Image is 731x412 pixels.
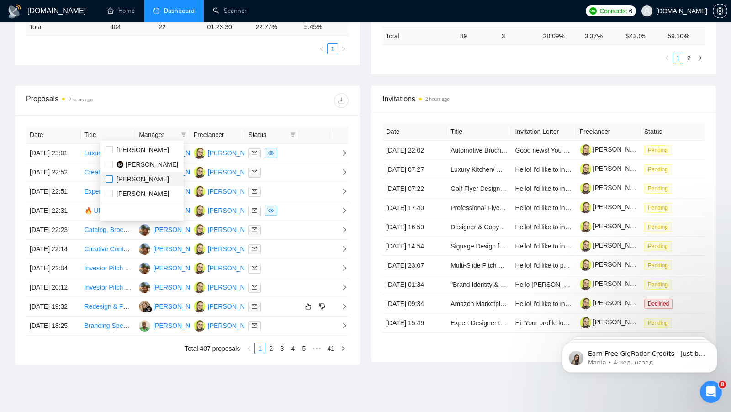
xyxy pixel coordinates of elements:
[683,53,694,63] li: 2
[268,208,274,213] span: eye
[117,175,169,183] span: [PERSON_NAME]
[153,263,206,273] div: [PERSON_NAME]
[447,123,511,141] th: Title
[644,184,672,194] span: Pending
[334,227,348,233] span: right
[673,53,683,63] a: 1
[155,18,203,36] td: 22
[203,18,252,36] td: 01:23:30
[581,27,622,45] td: 3.37 %
[309,343,324,354] span: •••
[146,306,152,312] img: gigradar-bm.png
[447,294,511,313] td: Amazon Marketplace Specialist for Award-Winning Company
[153,225,206,235] div: [PERSON_NAME]
[580,202,591,213] img: c1ANJdDIEFa5DN5yolPp7_u0ZhHZCEfhnwVqSjyrCV9hqZg5SCKUb7hD_oUrqvcJOM
[450,147,634,154] a: Automotive Brochure Design for Tailor-Made Accessory Package
[447,160,511,179] td: Luxury Kitchen/ Wardrobe Catalog designer
[644,8,650,14] span: user
[382,275,447,294] td: [DATE] 01:34
[252,265,257,271] span: mail
[208,301,260,312] div: [PERSON_NAME]
[244,343,254,354] button: left
[26,297,81,317] td: [DATE] 19:32
[194,205,205,217] img: AS
[580,146,646,153] a: [PERSON_NAME]
[450,204,603,211] a: Professional Flyer Cleanup and Design Enhancement
[338,43,349,54] li: Next Page
[664,27,705,45] td: 59.10 %
[450,243,558,250] a: Signage Design for Indoor Golf Space
[589,7,597,15] img: upwork-logo.png
[252,169,257,175] span: mail
[194,264,260,271] a: AS[PERSON_NAME]
[447,217,511,237] td: Designer & Copywriter for Premium Lender Booklet
[338,343,349,354] li: Next Page
[316,43,327,54] li: Previous Page
[382,256,447,275] td: [DATE] 23:07
[153,7,159,14] span: dashboard
[644,300,677,307] a: Declined
[277,343,287,354] a: 3
[139,243,150,255] img: D
[194,206,260,214] a: AS[PERSON_NAME]
[26,259,81,278] td: [DATE] 22:04
[301,18,349,36] td: 5.45 %
[26,93,187,108] div: Proposals
[548,323,731,387] iframe: Intercom notifications сообщение
[644,260,672,270] span: Pending
[139,282,150,293] img: D
[139,322,206,329] a: AO[PERSON_NAME]
[317,301,328,312] button: dislike
[644,299,673,309] span: Declined
[252,323,257,328] span: mail
[662,53,673,63] button: left
[194,187,260,195] a: AS[PERSON_NAME]
[334,246,348,252] span: right
[622,27,664,45] td: $ 43.05
[298,343,309,354] li: 5
[334,97,348,104] span: download
[644,223,675,230] a: Pending
[450,300,623,307] a: Amazon Marketplace Specialist for Award-Winning Company
[334,93,349,108] button: download
[382,160,447,179] td: [DATE] 07:27
[252,189,257,194] span: mail
[450,185,585,192] a: Golf Flyer Design for Teaching Pros and Clients
[580,242,646,249] a: [PERSON_NAME]
[117,190,169,197] span: [PERSON_NAME]
[194,224,205,236] img: AS
[265,343,276,354] li: 2
[139,226,206,233] a: D[PERSON_NAME]
[644,222,672,232] span: Pending
[139,130,177,140] span: Manager
[26,201,81,221] td: [DATE] 22:31
[181,132,186,137] span: filter
[26,182,81,201] td: [DATE] 22:51
[382,294,447,313] td: [DATE] 09:34
[208,263,260,273] div: [PERSON_NAME]
[85,264,164,272] a: Investor Pitch Deck Refresh
[713,7,727,15] span: setting
[26,221,81,240] td: [DATE] 22:23
[319,303,325,310] span: dislike
[276,343,287,354] li: 3
[208,206,260,216] div: [PERSON_NAME]
[194,282,205,293] img: AS
[697,55,703,61] span: right
[246,346,252,351] span: left
[85,149,193,157] a: Luxury Skincare Brand Identity Design
[117,146,169,153] span: [PERSON_NAME]
[447,256,511,275] td: Multi-Slide Pitch Deck Template Designer
[299,343,309,354] a: 5
[382,27,456,45] td: Total
[450,223,596,231] a: Designer & Copywriter for Premium Lender Booklet
[81,259,136,278] td: Investor Pitch Deck Refresh
[644,280,672,290] span: Pending
[580,222,646,230] a: [PERSON_NAME]
[194,167,205,178] img: AS
[153,301,206,312] div: [PERSON_NAME]
[139,301,150,312] img: KY
[208,282,260,292] div: [PERSON_NAME]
